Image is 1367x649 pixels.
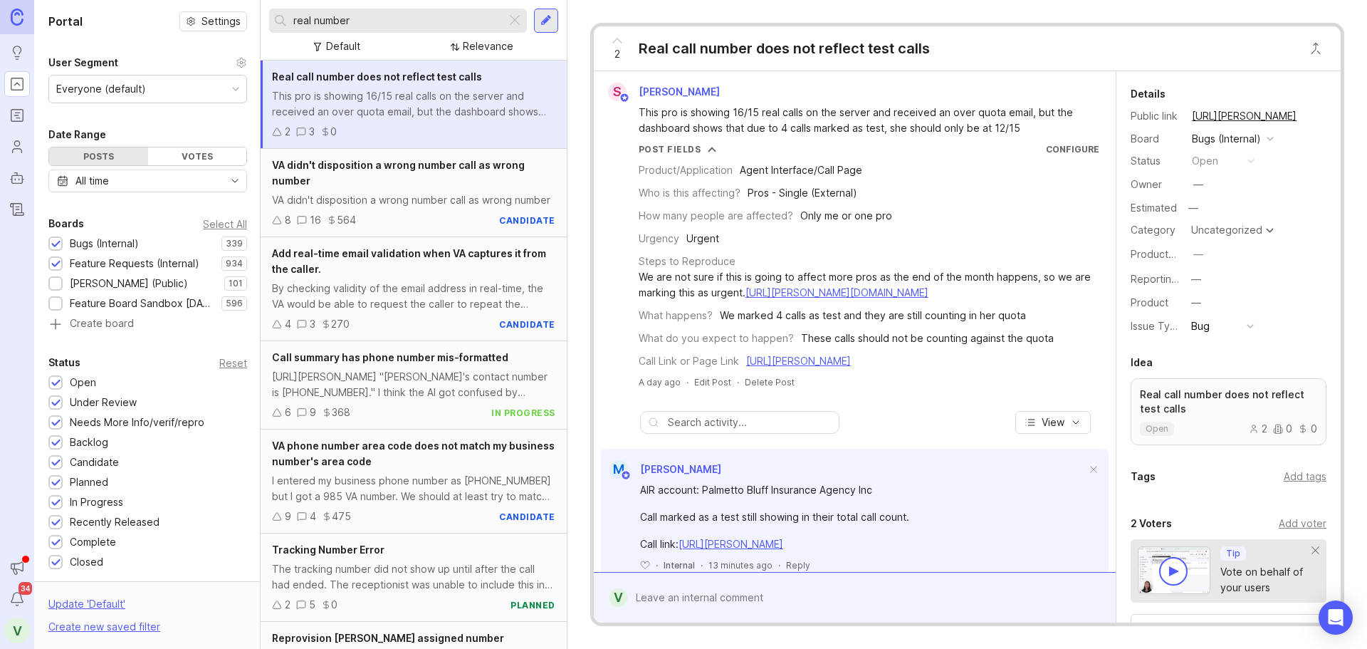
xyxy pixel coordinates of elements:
[1191,225,1262,235] div: Uncategorized
[1015,411,1091,434] button: View
[1191,295,1201,311] div: —
[226,238,243,249] p: 339
[740,162,862,178] div: Agent Interface/Call Page
[272,192,555,208] div: VA didn't disposition a wrong number call as wrong number
[745,286,928,298] a: [URL][PERSON_NAME][DOMAIN_NAME]
[599,83,731,101] a: S[PERSON_NAME]
[745,376,795,388] div: Delete Post
[4,586,30,612] button: Notifications
[4,103,30,128] a: Roadmaps
[330,124,337,140] div: 0
[614,46,620,62] span: 2
[499,214,555,227] div: candidate
[261,237,567,341] a: Add real-time email validation when VA captures it from the caller.By checking validity of the em...
[1192,153,1218,169] div: open
[179,11,247,31] button: Settings
[601,460,721,479] a: M[PERSON_NAME]
[1189,245,1208,264] button: ProductboardID
[48,596,125,619] div: Update ' Default '
[499,511,555,523] div: candidate
[285,212,291,228] div: 8
[261,149,567,237] a: VA didn't disposition a wrong number call as wrong numberVA didn't disposition a wrong number cal...
[4,618,30,643] div: V
[19,582,32,595] span: 34
[1042,415,1064,430] span: View
[1131,296,1168,308] label: Product
[800,208,892,224] div: Only me or one pro
[640,482,1086,498] div: AIR account: Palmetto Bluff Insurance Agency Inc
[639,269,1099,301] div: We are not sure if this is going to affect more pros as the end of the month happens, so we are m...
[746,355,851,367] a: [URL][PERSON_NAME]
[272,159,525,187] span: VA didn't disposition a wrong number call as wrong number
[1131,378,1326,445] a: Real call number does not reflect test callsopen200
[48,619,160,635] div: Create new saved filter
[226,258,243,269] p: 934
[1273,424,1292,434] div: 0
[748,185,857,201] div: Pros - Single (External)
[70,395,137,410] div: Under Review
[49,147,148,165] div: Posts
[668,415,832,430] input: Search activity...
[639,308,713,323] div: What happens?
[261,430,567,534] a: VA phone number area code does not match my business number's area codeI entered my business phon...
[1131,153,1180,169] div: Status
[285,597,290,613] div: 2
[285,124,290,140] div: 2
[272,247,546,275] span: Add real-time email validation when VA captures it from the caller.
[4,71,30,97] a: Portal
[1193,177,1203,192] div: —
[1131,468,1156,485] div: Tags
[1301,34,1330,63] button: Close button
[737,376,739,388] div: ·
[70,534,116,550] div: Complete
[70,474,108,490] div: Planned
[609,460,628,479] div: M
[1298,424,1317,434] div: 0
[640,536,1086,552] div: Call link:
[56,81,146,97] div: Everyone (default)
[1192,131,1261,147] div: Bugs (Internal)
[326,38,360,54] div: Default
[1131,354,1153,371] div: Idea
[639,105,1087,136] div: This pro is showing 16/15 real calls on the server and received an over quota email, but the dash...
[70,276,188,291] div: [PERSON_NAME] (Public)
[272,544,384,556] span: Tracking Number Error
[201,14,241,28] span: Settings
[778,559,780,571] div: ·
[1188,107,1301,125] a: [URL][PERSON_NAME]
[640,509,1086,525] div: Call marked as a test still showing in their total call count.
[203,220,247,228] div: Select All
[331,597,337,613] div: 0
[1319,601,1353,635] div: Open Intercom Messenger
[310,405,316,420] div: 9
[261,341,567,430] a: Call summary has phone number mis-formatted[URL][PERSON_NAME] "[PERSON_NAME]'s contact number is ...
[4,555,30,581] button: Announcements
[285,405,291,420] div: 6
[309,597,315,613] div: 5
[272,473,555,504] div: I entered my business phone number as [PHONE_NUMBER] but I got a 985 VA number. We should at leas...
[4,197,30,222] a: Changelog
[4,165,30,191] a: Autopilot
[1131,273,1207,285] label: Reporting Team
[70,455,119,470] div: Candidate
[48,318,247,331] a: Create board
[510,599,555,611] div: planned
[1131,515,1172,532] div: 2 Voters
[332,509,351,524] div: 475
[229,278,243,289] p: 101
[1138,546,1210,594] img: video-thumbnail-vote-d41b83416815613422e2ca741bf692cc.jpg
[48,354,80,371] div: Status
[1191,318,1210,334] div: Bug
[261,61,567,149] a: Real call number does not reflect test callsThis pro is showing 16/15 real calls on the server an...
[1249,424,1267,434] div: 2
[639,376,681,388] a: A day ago
[499,318,555,331] div: candidate
[70,296,214,311] div: Feature Board Sandbox [DATE]
[261,534,567,622] a: Tracking Number ErrorThe tracking number did not show up until after the call had ended. The rece...
[48,215,84,232] div: Boards
[1140,388,1317,416] p: Real call number does not reflect test calls
[694,376,731,388] div: Edit Post
[1131,177,1180,192] div: Owner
